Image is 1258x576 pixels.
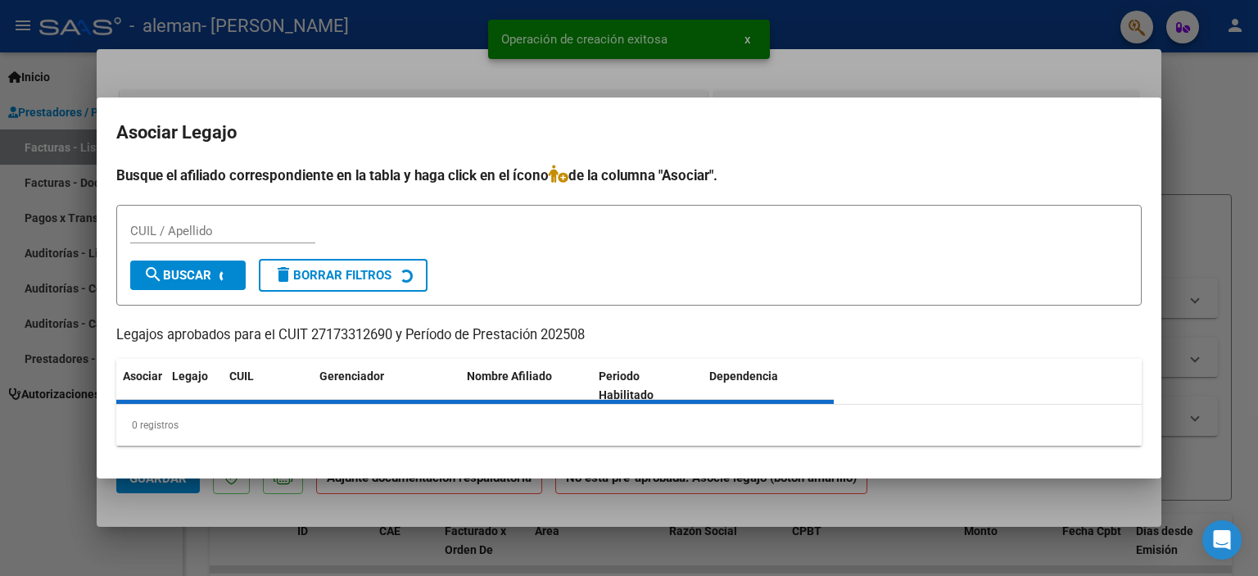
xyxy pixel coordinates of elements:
[259,259,428,292] button: Borrar Filtros
[116,117,1142,148] h2: Asociar Legajo
[223,359,313,413] datatable-header-cell: CUIL
[116,405,1142,446] div: 0 registros
[703,359,835,413] datatable-header-cell: Dependencia
[143,265,163,284] mat-icon: search
[274,265,293,284] mat-icon: delete
[143,268,211,283] span: Buscar
[130,261,246,290] button: Buscar
[709,370,778,383] span: Dependencia
[1202,520,1242,560] div: Open Intercom Messenger
[229,370,254,383] span: CUIL
[274,268,391,283] span: Borrar Filtros
[599,370,654,401] span: Periodo Habilitado
[467,370,552,383] span: Nombre Afiliado
[460,359,592,413] datatable-header-cell: Nombre Afiliado
[116,165,1142,186] h4: Busque el afiliado correspondiente en la tabla y haga click en el ícono de la columna "Asociar".
[116,359,165,413] datatable-header-cell: Asociar
[172,370,208,383] span: Legajo
[116,325,1142,346] p: Legajos aprobados para el CUIT 27173312690 y Período de Prestación 202508
[165,359,223,413] datatable-header-cell: Legajo
[592,359,703,413] datatable-header-cell: Periodo Habilitado
[313,359,460,413] datatable-header-cell: Gerenciador
[319,370,384,383] span: Gerenciador
[123,370,162,383] span: Asociar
